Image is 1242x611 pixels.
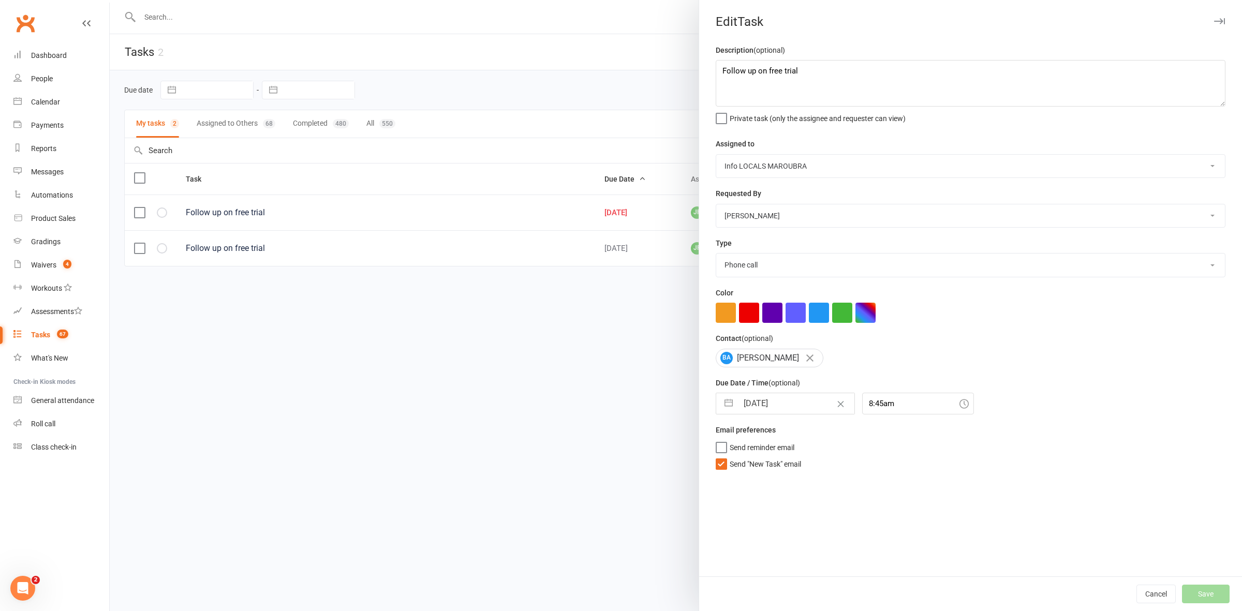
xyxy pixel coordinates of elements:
button: Cancel [1136,585,1176,603]
div: Class check-in [31,443,77,451]
small: (optional) [753,46,785,54]
a: Roll call [13,412,109,436]
a: Waivers 4 [13,254,109,277]
a: Class kiosk mode [13,436,109,459]
a: Clubworx [12,10,38,36]
a: Payments [13,114,109,137]
span: 4 [63,260,71,269]
div: [PERSON_NAME] [716,349,823,367]
div: Dashboard [31,51,67,59]
small: (optional) [768,379,800,387]
a: Product Sales [13,207,109,230]
div: What's New [31,354,68,362]
span: 67 [57,330,68,338]
a: Gradings [13,230,109,254]
a: Assessments [13,300,109,323]
iframe: Intercom live chat [10,576,35,601]
span: BA [720,352,733,364]
label: Color [716,287,733,299]
div: Edit Task [699,14,1242,29]
div: Gradings [31,237,61,246]
label: Type [716,237,732,249]
div: Tasks [31,331,50,339]
label: Assigned to [716,138,755,150]
small: (optional) [742,334,773,342]
label: Requested By [716,188,761,199]
div: People [31,74,53,83]
a: Reports [13,137,109,160]
label: Contact [716,333,773,344]
button: Clear Date [832,394,850,413]
div: Messages [31,168,64,176]
div: Payments [31,121,64,129]
a: Tasks 67 [13,323,109,347]
span: 2 [32,576,40,584]
textarea: Follow up on free trial [716,60,1225,107]
span: Send "New Task" email [730,456,801,468]
a: Automations [13,184,109,207]
div: General attendance [31,396,94,405]
a: Dashboard [13,44,109,67]
a: People [13,67,109,91]
div: Product Sales [31,214,76,222]
a: General attendance kiosk mode [13,389,109,412]
div: Workouts [31,284,62,292]
a: Workouts [13,277,109,300]
label: Email preferences [716,424,776,436]
span: Send reminder email [730,440,794,452]
span: Private task (only the assignee and requester can view) [730,111,906,123]
label: Description [716,44,785,56]
div: Assessments [31,307,82,316]
a: What's New [13,347,109,370]
a: Messages [13,160,109,184]
label: Due Date / Time [716,377,800,389]
a: Calendar [13,91,109,114]
div: Roll call [31,420,55,428]
div: Automations [31,191,73,199]
div: Reports [31,144,56,153]
div: Waivers [31,261,56,269]
div: Calendar [31,98,60,106]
